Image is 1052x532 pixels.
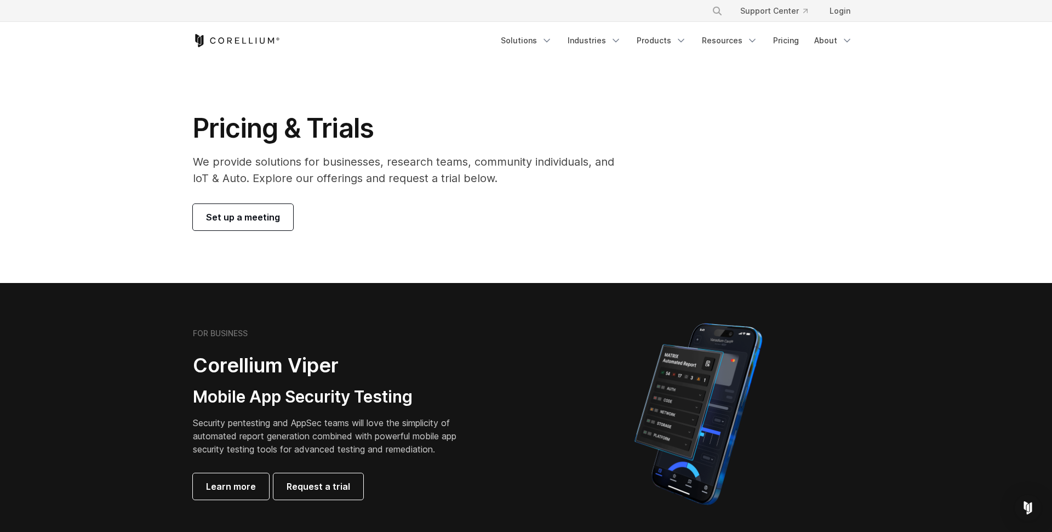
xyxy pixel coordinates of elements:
span: Learn more [206,480,256,493]
a: Support Center [731,1,816,21]
span: Set up a meeting [206,211,280,224]
div: Navigation Menu [494,31,859,50]
p: We provide solutions for businesses, research teams, community individuals, and IoT & Auto. Explo... [193,154,630,186]
h1: Pricing & Trials [193,112,630,145]
a: Products [630,31,693,50]
button: Search [707,1,727,21]
a: Industries [561,31,628,50]
a: Learn more [193,473,269,500]
span: Request a trial [287,480,350,493]
a: Solutions [494,31,559,50]
div: Open Intercom Messenger [1015,495,1041,521]
img: Corellium MATRIX automated report on iPhone showing app vulnerability test results across securit... [616,318,781,510]
h3: Mobile App Security Testing [193,387,473,408]
div: Navigation Menu [699,1,859,21]
a: Resources [695,31,764,50]
a: About [808,31,859,50]
a: Login [821,1,859,21]
h6: FOR BUSINESS [193,329,248,338]
a: Set up a meeting [193,204,293,230]
p: Security pentesting and AppSec teams will love the simplicity of automated report generation comb... [193,416,473,456]
a: Corellium Home [193,34,280,47]
a: Request a trial [273,473,363,500]
a: Pricing [767,31,805,50]
h2: Corellium Viper [193,353,473,378]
